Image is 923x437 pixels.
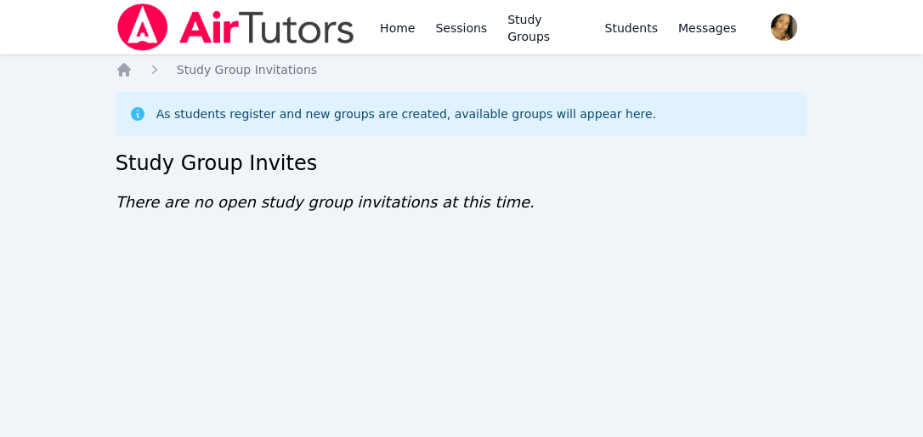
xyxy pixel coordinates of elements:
div: As students register and new groups are created, available groups will appear here. [156,105,656,122]
h2: Study Group Invites [116,150,808,177]
a: Study Group Invitations [177,61,317,78]
span: There are no open study group invitations at this time. [116,193,535,211]
span: Messages [678,20,737,37]
span: Study Group Invitations [177,63,317,77]
img: Air Tutors [116,3,356,51]
nav: Breadcrumb [116,61,808,78]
